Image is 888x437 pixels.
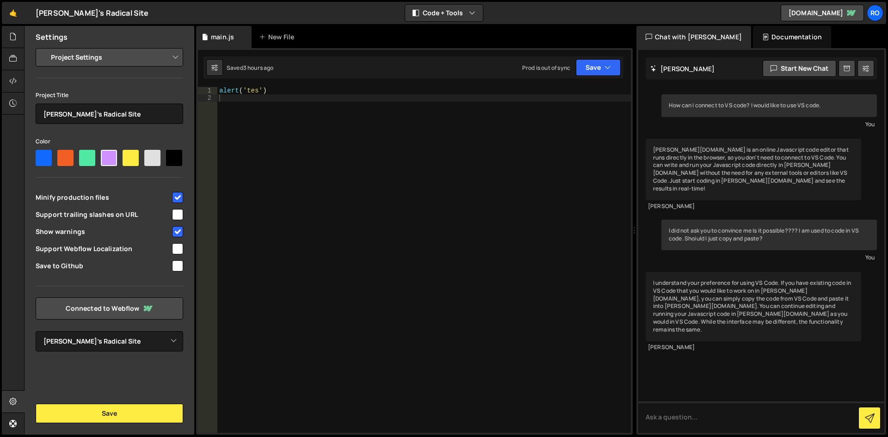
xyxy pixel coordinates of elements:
[664,252,875,262] div: You
[646,272,861,341] div: I understand your preference for using VS Code. If you have existing code in VS Code that you wou...
[36,7,148,18] div: [PERSON_NAME]'s Radical Site
[522,64,570,72] div: Prod is out of sync
[36,210,171,219] span: Support trailing slashes on URL
[36,404,183,423] button: Save
[2,2,25,24] a: 🤙
[576,59,621,76] button: Save
[243,64,274,72] div: 3 hours ago
[753,26,831,48] div: Documentation
[227,64,274,72] div: Saved
[648,344,859,351] div: [PERSON_NAME]
[661,220,877,250] div: I did not ask you to convince me Is it possible???? I am used to code in VS code. Shoiuld I just ...
[648,203,859,210] div: [PERSON_NAME]
[650,64,715,73] h2: [PERSON_NAME]
[36,244,171,253] span: Support Webflow Localization
[661,94,877,117] div: How can I connect to VS code? I would like to use VS code.
[259,32,298,42] div: New File
[781,5,864,21] a: [DOMAIN_NAME]
[36,227,171,236] span: Show warnings
[36,91,68,100] label: Project Title
[36,32,68,42] h2: Settings
[36,137,50,146] label: Color
[664,119,875,129] div: You
[36,193,171,202] span: Minify production files
[36,104,183,124] input: Project name
[636,26,751,48] div: Chat with [PERSON_NAME]
[867,5,883,21] a: Ro
[36,261,171,271] span: Save to Github
[211,32,234,42] div: main.js
[198,94,217,102] div: 2
[763,60,836,77] button: Start new chat
[198,87,217,94] div: 1
[646,139,861,200] div: [PERSON_NAME][DOMAIN_NAME] is an online Javascript code editor that runs directly in the browser,...
[36,297,183,320] a: Connected to Webflow
[405,5,483,21] button: Code + Tools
